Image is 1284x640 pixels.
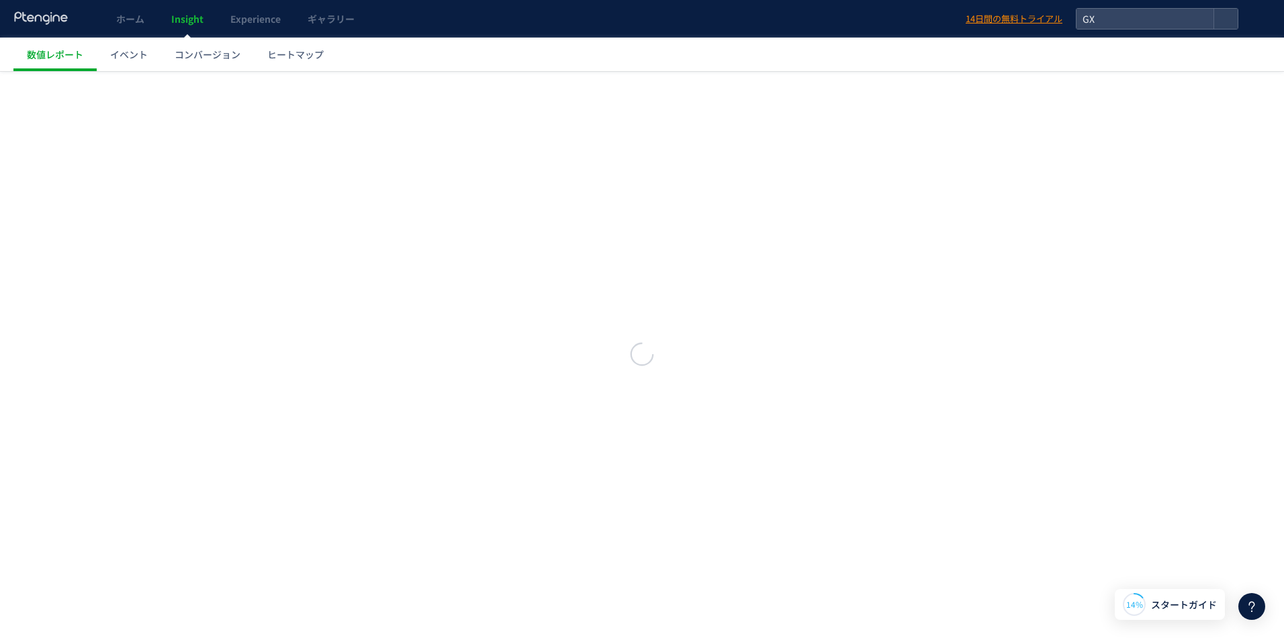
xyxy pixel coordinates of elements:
span: スタートガイド [1151,598,1217,612]
span: Experience [230,12,281,25]
a: 14日間の無料トライアル [952,13,1062,25]
span: GX [1079,9,1198,29]
span: コンバージョン [175,48,240,61]
span: 数値レポート [27,48,83,61]
span: ホーム [116,12,144,25]
span: イベント [110,48,148,61]
span: 14% [1126,598,1143,610]
span: 14日間の無料トライアル [966,13,1062,25]
span: ヒートマップ [267,48,324,61]
span: Insight [171,12,203,25]
span: ギャラリー [308,12,355,25]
